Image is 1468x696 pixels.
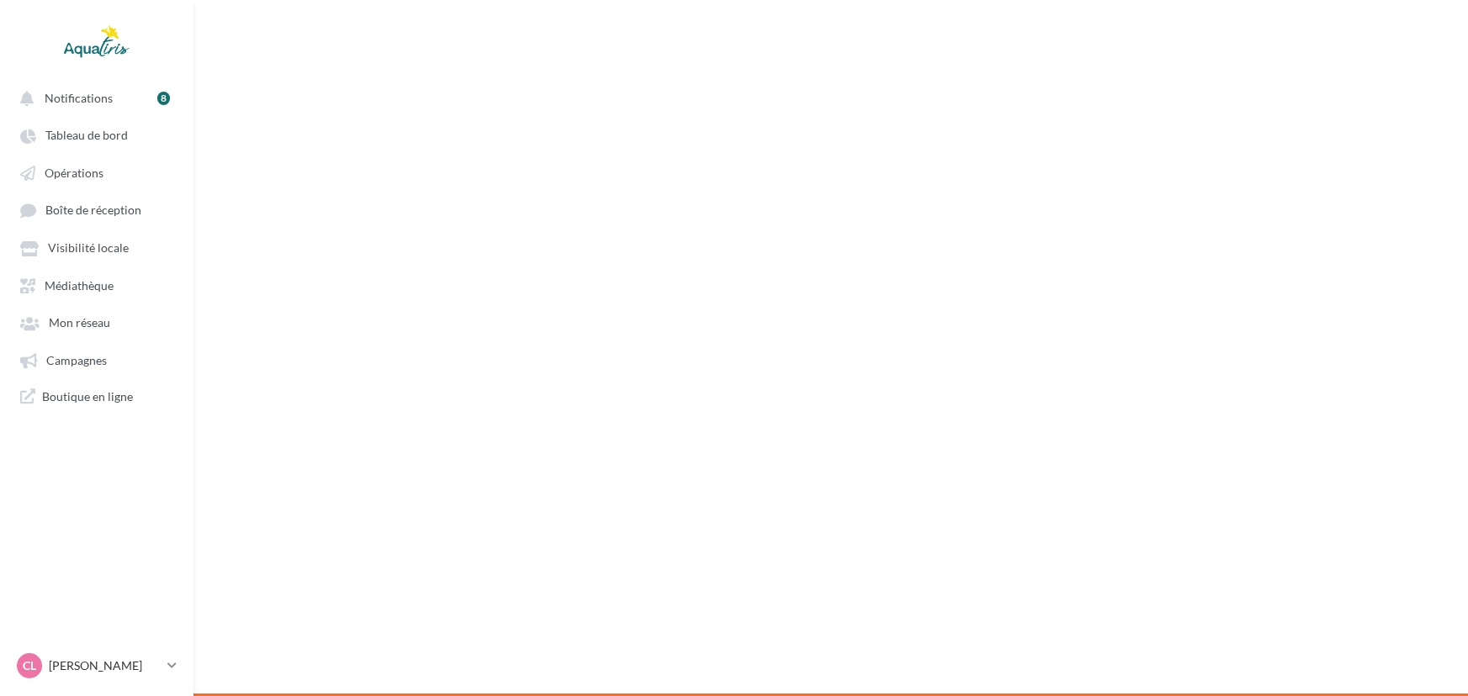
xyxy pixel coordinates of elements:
span: Visibilité locale [48,241,129,256]
a: Médiathèque [10,270,183,300]
p: [PERSON_NAME] [49,657,161,674]
a: Campagnes [10,345,183,375]
a: Boutique en ligne [10,382,183,411]
span: Opérations [45,166,103,180]
button: Notifications 8 [10,82,177,113]
a: Tableau de bord [10,119,183,150]
a: Visibilité locale [10,232,183,262]
span: Mon réseau [49,316,110,330]
a: Opérations [10,157,183,187]
a: Mon réseau [10,307,183,337]
span: Notifications [45,91,113,105]
span: Boutique en ligne [42,388,133,404]
span: Médiathèque [45,278,114,293]
div: 8 [157,92,170,105]
a: Boîte de réception [10,194,183,225]
span: Boîte de réception [45,203,141,218]
a: CL [PERSON_NAME] [13,650,180,682]
span: Campagnes [46,353,107,367]
span: CL [23,657,36,674]
span: Tableau de bord [45,129,128,143]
